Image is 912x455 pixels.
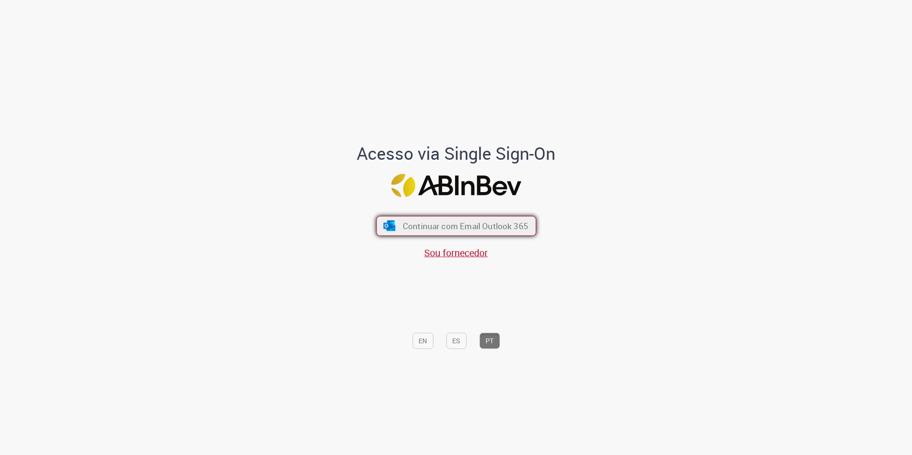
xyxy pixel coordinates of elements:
[446,333,466,349] button: ES
[402,221,528,232] span: Continuar com Email Outlook 365
[324,144,588,163] h1: Acesso via Single Sign-On
[479,333,500,349] button: PT
[412,333,433,349] button: EN
[376,216,536,236] button: ícone Azure/Microsoft 360 Continuar com Email Outlook 365
[391,174,521,197] img: Logo ABInBev
[424,246,488,259] a: Sou fornecedor
[382,221,396,231] img: ícone Azure/Microsoft 360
